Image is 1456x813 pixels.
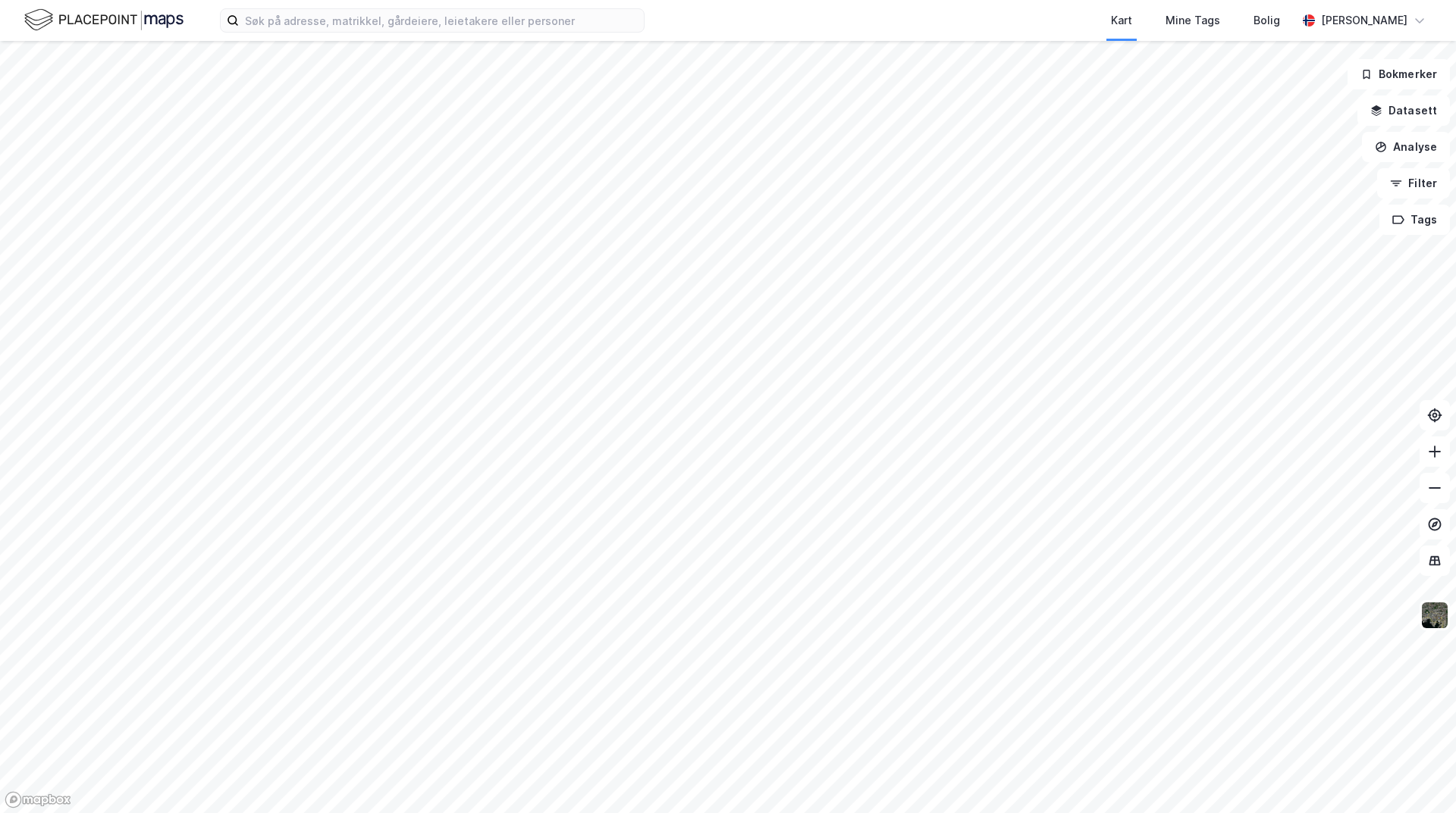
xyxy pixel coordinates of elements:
button: Filter [1377,168,1450,199]
div: [PERSON_NAME] [1321,11,1407,30]
button: Analyse [1362,132,1450,162]
div: Kontrollprogram for chat [1380,740,1456,813]
button: Bokmerker [1348,59,1450,89]
div: Mine Tags [1166,11,1220,30]
button: Tags [1379,205,1450,235]
div: Kart [1111,11,1132,30]
a: Mapbox homepage [5,791,71,808]
button: Datasett [1357,95,1450,126]
img: logo.f888ab2527a4732fd821a326f86c7f29.svg [24,7,184,33]
input: Søk på adresse, matrikkel, gårdeiere, leietakere eller personer [239,9,644,32]
img: 9k= [1420,601,1449,630]
iframe: Chat Widget [1380,740,1456,813]
div: Bolig [1254,11,1280,30]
